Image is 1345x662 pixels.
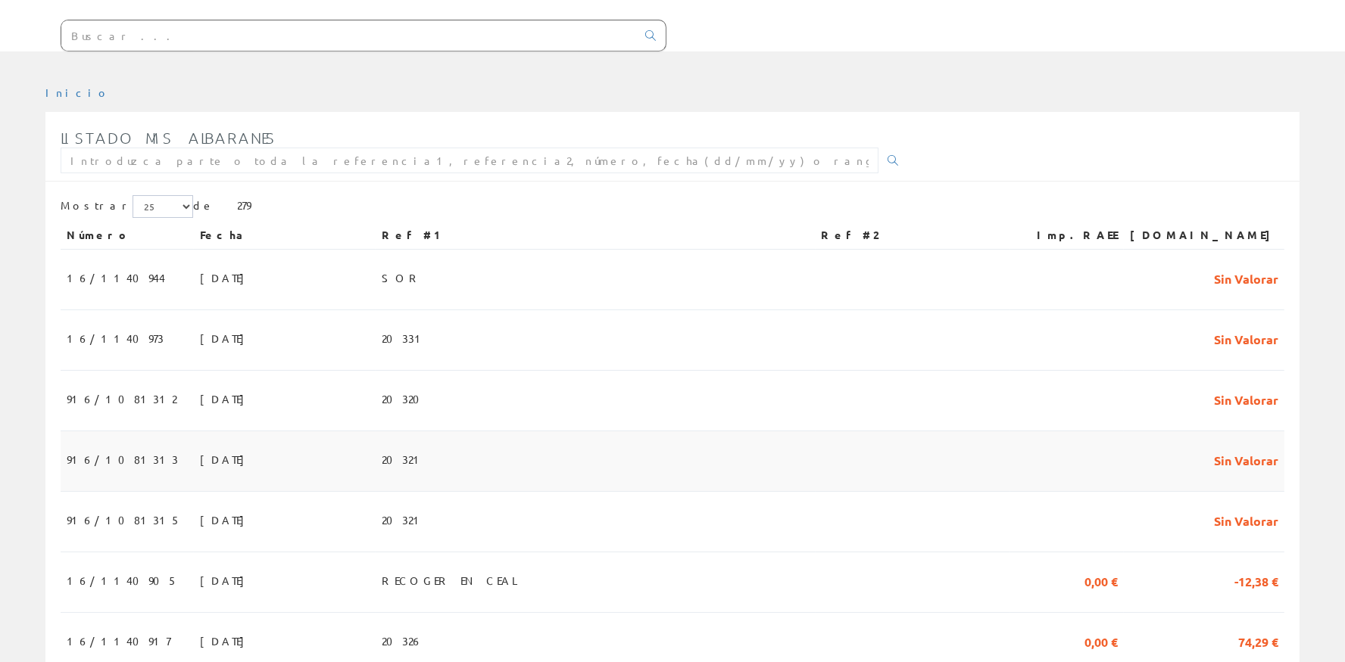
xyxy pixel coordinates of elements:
[1214,507,1278,533] span: Sin Valorar
[1084,628,1118,654] span: 0,00 €
[382,628,423,654] span: 20326
[1214,265,1278,291] span: Sin Valorar
[61,195,1284,222] div: de 279
[1214,446,1278,472] span: Sin Valorar
[67,628,170,654] span: 16/1140917
[67,446,178,472] span: 916/1081313
[133,195,193,218] select: Mostrar
[61,20,636,51] input: Buscar ...
[200,265,252,291] span: [DATE]
[200,386,252,412] span: [DATE]
[382,567,525,593] span: RECOGER EN CEAL
[382,325,427,351] span: 20331
[1234,567,1278,593] span: -12,38 €
[61,195,193,218] label: Mostrar
[67,386,176,412] span: 916/1081312
[200,567,252,593] span: [DATE]
[61,148,878,173] input: Introduzca parte o toda la referencia1, referencia2, número, fecha(dd/mm/yy) o rango de fechas(dd...
[200,446,252,472] span: [DATE]
[1214,386,1278,412] span: Sin Valorar
[376,222,815,249] th: Ref #1
[67,325,164,351] span: 16/1140973
[45,85,110,99] a: Inicio
[67,507,181,533] span: 916/1081315
[382,386,429,412] span: 20320
[1124,222,1284,249] th: [DOMAIN_NAME]
[816,222,1011,249] th: Ref #2
[67,567,178,593] span: 16/1140905
[67,265,165,291] span: 16/1140944
[1010,222,1124,249] th: Imp.RAEE
[382,446,426,472] span: 20321
[382,265,422,291] span: SOR
[61,222,194,249] th: Número
[61,129,276,147] span: Listado mis albaranes
[200,325,252,351] span: [DATE]
[194,222,376,249] th: Fecha
[200,628,252,654] span: [DATE]
[200,507,252,533] span: [DATE]
[1238,628,1278,654] span: 74,29 €
[1084,567,1118,593] span: 0,00 €
[1214,325,1278,351] span: Sin Valorar
[382,507,426,533] span: 20321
